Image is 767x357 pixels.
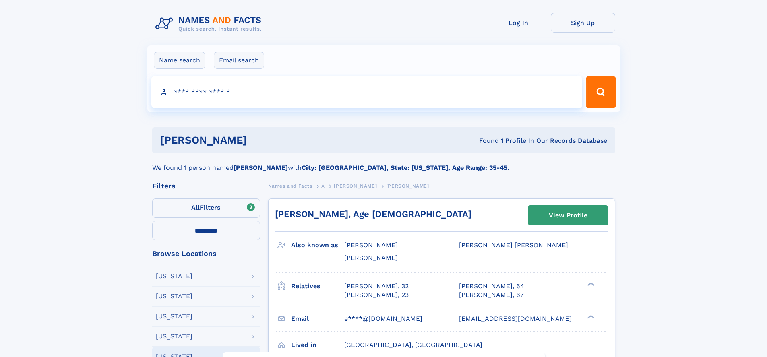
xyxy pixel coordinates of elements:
span: [GEOGRAPHIC_DATA], [GEOGRAPHIC_DATA] [344,341,482,349]
span: [PERSON_NAME] [PERSON_NAME] [459,241,568,249]
a: View Profile [528,206,608,225]
label: Name search [154,52,205,69]
div: Filters [152,182,260,190]
div: Found 1 Profile In Our Records Database [363,136,607,145]
label: Email search [214,52,264,69]
div: ❯ [585,314,595,319]
a: [PERSON_NAME], 64 [459,282,524,291]
span: All [191,204,200,211]
div: [US_STATE] [156,273,192,279]
div: We found 1 person named with . [152,153,615,173]
a: Sign Up [551,13,615,33]
div: [US_STATE] [156,333,192,340]
button: Search Button [586,76,616,108]
img: Logo Names and Facts [152,13,268,35]
span: [PERSON_NAME] [334,183,377,189]
a: [PERSON_NAME], Age [DEMOGRAPHIC_DATA] [275,209,471,219]
div: ❯ [585,281,595,287]
h3: Lived in [291,338,344,352]
b: City: [GEOGRAPHIC_DATA], State: [US_STATE], Age Range: 35-45 [302,164,507,171]
span: [EMAIL_ADDRESS][DOMAIN_NAME] [459,315,572,322]
b: [PERSON_NAME] [234,164,288,171]
h3: Email [291,312,344,326]
span: [PERSON_NAME] [344,254,398,262]
h3: Also known as [291,238,344,252]
a: [PERSON_NAME] [334,181,377,191]
input: search input [151,76,583,108]
h1: [PERSON_NAME] [160,135,363,145]
div: [US_STATE] [156,293,192,299]
div: View Profile [549,206,587,225]
div: Browse Locations [152,250,260,257]
a: [PERSON_NAME], 23 [344,291,409,299]
h3: Relatives [291,279,344,293]
a: Log In [486,13,551,33]
div: [US_STATE] [156,313,192,320]
span: [PERSON_NAME] [344,241,398,249]
span: A [321,183,325,189]
a: A [321,181,325,191]
a: [PERSON_NAME], 32 [344,282,409,291]
a: [PERSON_NAME], 67 [459,291,524,299]
label: Filters [152,198,260,218]
span: [PERSON_NAME] [386,183,429,189]
a: Names and Facts [268,181,312,191]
